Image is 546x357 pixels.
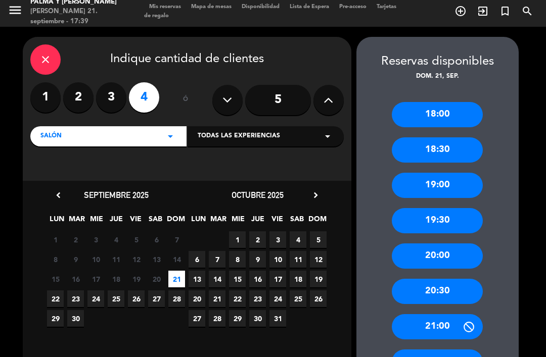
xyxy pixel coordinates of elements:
[47,251,64,268] span: 8
[290,231,306,248] span: 4
[449,3,472,20] span: RESERVAR MESA
[209,271,225,287] span: 14
[189,290,205,307] span: 20
[499,5,511,17] i: turned_in_not
[472,3,494,20] span: WALK IN
[47,310,64,327] span: 29
[168,251,185,268] span: 14
[53,190,64,200] i: chevron_left
[189,271,205,287] span: 13
[521,5,533,17] i: search
[68,213,85,230] span: MAR
[49,213,65,230] span: LUN
[198,131,280,141] span: Todas las experiencias
[334,4,372,10] span: Pre-acceso
[84,190,149,200] span: septiembre 2025
[144,4,186,10] span: Mis reservas
[310,231,327,248] span: 5
[67,271,84,287] span: 16
[8,3,23,21] button: menu
[39,54,52,66] i: close
[249,251,266,268] span: 9
[392,208,483,233] div: 19:30
[310,290,327,307] span: 26
[169,82,202,118] div: ó
[148,231,165,248] span: 6
[310,190,321,200] i: chevron_right
[190,213,207,230] span: LUN
[40,131,62,141] span: Salón
[209,290,225,307] span: 21
[108,290,124,307] span: 25
[310,251,327,268] span: 12
[128,251,145,268] span: 12
[67,310,84,327] span: 30
[128,231,145,248] span: 5
[127,213,144,230] span: VIE
[209,310,225,327] span: 28
[269,251,286,268] span: 10
[87,251,104,268] span: 10
[30,44,344,75] div: Indique cantidad de clientes
[67,231,84,248] span: 2
[168,231,185,248] span: 7
[229,290,246,307] span: 22
[47,231,64,248] span: 1
[477,5,489,17] i: exit_to_app
[87,231,104,248] span: 3
[96,82,126,113] label: 3
[229,310,246,327] span: 29
[8,3,23,18] i: menu
[67,290,84,307] span: 23
[392,243,483,269] div: 20:00
[148,251,165,268] span: 13
[454,5,467,17] i: add_circle_outline
[108,213,124,230] span: JUE
[249,271,266,287] span: 16
[290,251,306,268] span: 11
[210,213,226,230] span: MAR
[310,271,327,287] span: 19
[148,271,165,287] span: 20
[230,213,246,230] span: MIE
[63,82,94,113] label: 2
[30,7,129,26] div: [PERSON_NAME] 21. septiembre - 17:39
[164,130,176,142] i: arrow_drop_down
[87,271,104,287] span: 17
[269,213,286,230] span: VIE
[232,190,284,200] span: octubre 2025
[168,290,185,307] span: 28
[269,310,286,327] span: 31
[88,213,105,230] span: MIE
[237,4,285,10] span: Disponibilidad
[47,290,64,307] span: 22
[289,213,305,230] span: SAB
[67,251,84,268] span: 9
[209,251,225,268] span: 7
[356,52,519,72] div: Reservas disponibles
[269,271,286,287] span: 17
[392,173,483,198] div: 19:00
[392,102,483,127] div: 18:00
[290,290,306,307] span: 25
[322,130,334,142] i: arrow_drop_down
[392,314,483,339] div: 21:00
[108,231,124,248] span: 4
[285,4,334,10] span: Lista de Espera
[229,271,246,287] span: 15
[148,290,165,307] span: 27
[356,72,519,82] div: dom. 21, sep.
[249,290,266,307] span: 23
[229,231,246,248] span: 1
[494,3,516,20] span: Reserva especial
[290,271,306,287] span: 18
[189,310,205,327] span: 27
[229,251,246,268] span: 8
[249,310,266,327] span: 30
[30,82,61,113] label: 1
[249,231,266,248] span: 2
[108,271,124,287] span: 18
[186,4,237,10] span: Mapa de mesas
[128,290,145,307] span: 26
[269,290,286,307] span: 24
